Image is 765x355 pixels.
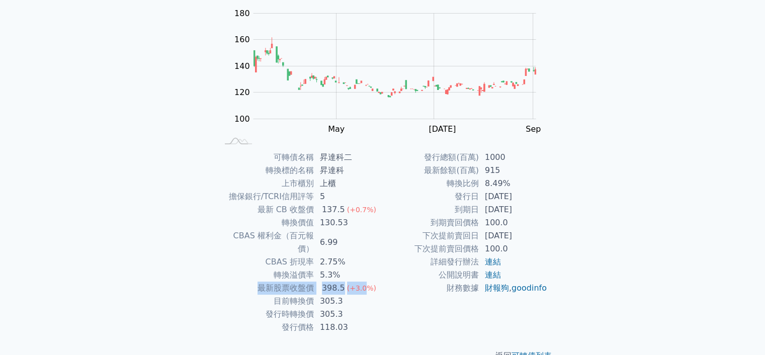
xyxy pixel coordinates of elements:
span: (+3.0%) [347,284,376,292]
td: CBAS 折現率 [218,255,314,269]
div: 398.5 [320,282,347,295]
tspan: [DATE] [429,124,456,134]
a: 連結 [485,257,501,267]
td: 到期賣回價格 [383,216,479,229]
td: CBAS 權利金（百元報價） [218,229,314,255]
td: 130.53 [314,216,383,229]
td: 118.03 [314,321,383,334]
td: [DATE] [479,190,548,203]
tspan: 180 [234,9,250,18]
g: Chart [229,9,551,134]
td: 發行時轉換價 [218,308,314,321]
td: 6.99 [314,229,383,255]
td: 公開說明書 [383,269,479,282]
td: 到期日 [383,203,479,216]
div: 137.5 [320,203,347,216]
td: 1000 [479,151,548,164]
td: 財務數據 [383,282,479,295]
td: , [479,282,548,295]
td: 最新餘額(百萬) [383,164,479,177]
td: 目前轉換價 [218,295,314,308]
td: [DATE] [479,203,548,216]
td: 轉換標的名稱 [218,164,314,177]
td: 發行日 [383,190,479,203]
td: 上櫃 [314,177,383,190]
a: 連結 [485,270,501,280]
tspan: 100 [234,114,250,124]
td: 下次提前賣回價格 [383,242,479,255]
span: (+0.7%) [347,206,376,214]
td: 轉換比例 [383,177,479,190]
td: 昇達科二 [314,151,383,164]
td: 昇達科 [314,164,383,177]
td: 100.0 [479,216,548,229]
tspan: 120 [234,87,250,97]
td: 最新 CB 收盤價 [218,203,314,216]
td: 發行價格 [218,321,314,334]
td: 最新股票收盤價 [218,282,314,295]
tspan: 140 [234,61,250,71]
td: 詳細發行辦法 [383,255,479,269]
td: 915 [479,164,548,177]
td: 發行總額(百萬) [383,151,479,164]
td: 305.3 [314,295,383,308]
td: 可轉債名稱 [218,151,314,164]
td: 轉換溢價率 [218,269,314,282]
td: 擔保銀行/TCRI信用評等 [218,190,314,203]
td: 100.0 [479,242,548,255]
td: 8.49% [479,177,548,190]
td: 5.3% [314,269,383,282]
td: [DATE] [479,229,548,242]
tspan: May [328,124,345,134]
td: 上市櫃別 [218,177,314,190]
td: 轉換價值 [218,216,314,229]
td: 下次提前賣回日 [383,229,479,242]
a: goodinfo [512,283,547,293]
tspan: Sep [526,124,541,134]
tspan: 160 [234,35,250,44]
td: 305.3 [314,308,383,321]
a: 財報狗 [485,283,509,293]
td: 5 [314,190,383,203]
td: 2.75% [314,255,383,269]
